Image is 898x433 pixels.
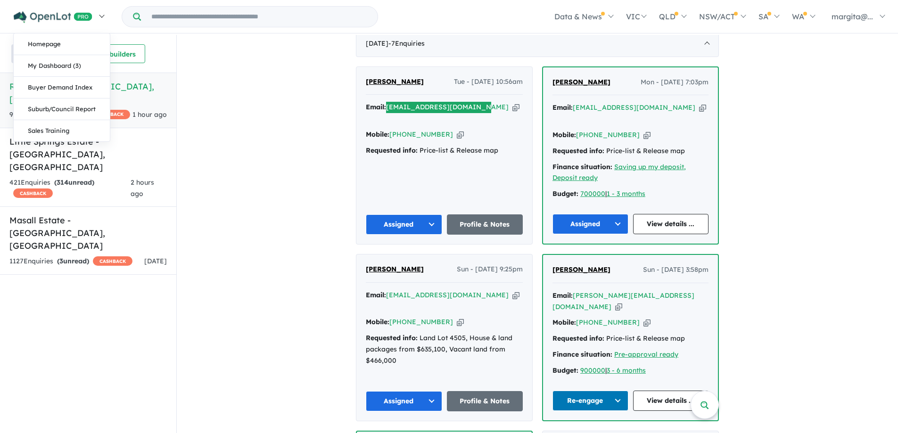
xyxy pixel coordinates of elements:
[366,264,424,275] a: [PERSON_NAME]
[388,39,425,48] span: - 7 Enquir ies
[366,103,386,111] strong: Email:
[366,265,424,273] span: [PERSON_NAME]
[552,77,610,88] a: [PERSON_NAME]
[366,391,442,411] button: Assigned
[132,110,167,119] span: 1 hour ago
[633,214,709,234] a: View details ...
[552,163,686,182] a: Saving up my deposit, Deposit ready
[607,366,646,375] a: 3 - 6 months
[552,366,578,375] strong: Budget:
[699,103,706,113] button: Copy
[14,120,110,141] a: Sales Training
[580,366,605,375] a: 900000
[54,178,94,187] strong: ( unread)
[580,189,605,198] a: 700000
[14,98,110,120] a: Suburb/Council Report
[576,131,640,139] a: [PHONE_NUMBER]
[552,334,604,343] strong: Requested info:
[552,131,576,139] strong: Mobile:
[366,291,386,299] strong: Email:
[59,257,63,265] span: 3
[552,78,610,86] span: [PERSON_NAME]
[457,130,464,139] button: Copy
[614,350,678,359] a: Pre-approval ready
[14,77,110,98] a: Buyer Demand Index
[552,147,604,155] strong: Requested info:
[552,188,709,200] div: |
[552,103,573,112] strong: Email:
[615,302,622,312] button: Copy
[9,135,167,173] h5: Little Springs Estate - [GEOGRAPHIC_DATA] , [GEOGRAPHIC_DATA]
[366,214,442,235] button: Assigned
[14,33,110,55] a: Homepage
[366,76,424,88] a: [PERSON_NAME]
[386,291,509,299] a: [EMAIL_ADDRESS][DOMAIN_NAME]
[607,189,645,198] a: 1 - 3 months
[143,7,376,27] input: Try estate name, suburb, builder or developer
[366,77,424,86] span: [PERSON_NAME]
[57,178,68,187] span: 314
[552,264,610,276] a: [PERSON_NAME]
[447,391,523,411] a: Profile & Notes
[366,318,389,326] strong: Mobile:
[14,55,110,77] a: My Dashboard (3)
[552,291,573,300] strong: Email:
[389,318,453,326] a: [PHONE_NUMBER]
[512,102,519,112] button: Copy
[643,264,709,276] span: Sun - [DATE] 3:58pm
[57,257,89,265] strong: ( unread)
[633,391,709,411] a: View details ...
[366,145,523,156] div: Price-list & Release map
[386,103,509,111] a: [EMAIL_ADDRESS][DOMAIN_NAME]
[131,178,154,198] span: 2 hours ago
[457,317,464,327] button: Copy
[552,350,612,359] strong: Finance situation:
[366,146,418,155] strong: Requested info:
[552,265,610,274] span: [PERSON_NAME]
[552,333,709,344] div: Price-list & Release map
[14,11,92,23] img: Openlot PRO Logo White
[643,318,651,327] button: Copy
[552,365,709,376] div: |
[93,256,132,266] span: CASHBACK
[552,163,612,171] strong: Finance situation:
[641,77,709,88] span: Mon - [DATE] 7:03pm
[9,109,130,121] div: 987 Enquir ies
[552,291,694,311] a: [PERSON_NAME][EMAIL_ADDRESS][DOMAIN_NAME]
[9,214,167,252] h5: Masall Estate - [GEOGRAPHIC_DATA] , [GEOGRAPHIC_DATA]
[389,130,453,139] a: [PHONE_NUMBER]
[366,334,418,342] strong: Requested info:
[9,256,132,267] div: 1127 Enquir ies
[832,12,873,21] span: margita@...
[454,76,523,88] span: Tue - [DATE] 10:56am
[573,103,695,112] a: [EMAIL_ADDRESS][DOMAIN_NAME]
[576,318,640,327] a: [PHONE_NUMBER]
[9,177,131,200] div: 421 Enquir ies
[457,264,523,275] span: Sun - [DATE] 9:25pm
[552,391,628,411] button: Re-engage
[366,130,389,139] strong: Mobile:
[552,189,578,198] strong: Budget:
[552,214,628,234] button: Assigned
[512,290,519,300] button: Copy
[552,146,709,157] div: Price-list & Release map
[144,257,167,265] span: [DATE]
[9,80,167,106] h5: Riverwalk - [GEOGRAPHIC_DATA] , [GEOGRAPHIC_DATA]
[356,31,719,57] div: [DATE]
[366,333,523,366] div: Land Lot 4505, House & land packages from $635,100, Vacant land from $466,000
[552,318,576,327] strong: Mobile:
[643,130,651,140] button: Copy
[13,188,53,198] span: CASHBACK
[447,214,523,235] a: Profile & Notes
